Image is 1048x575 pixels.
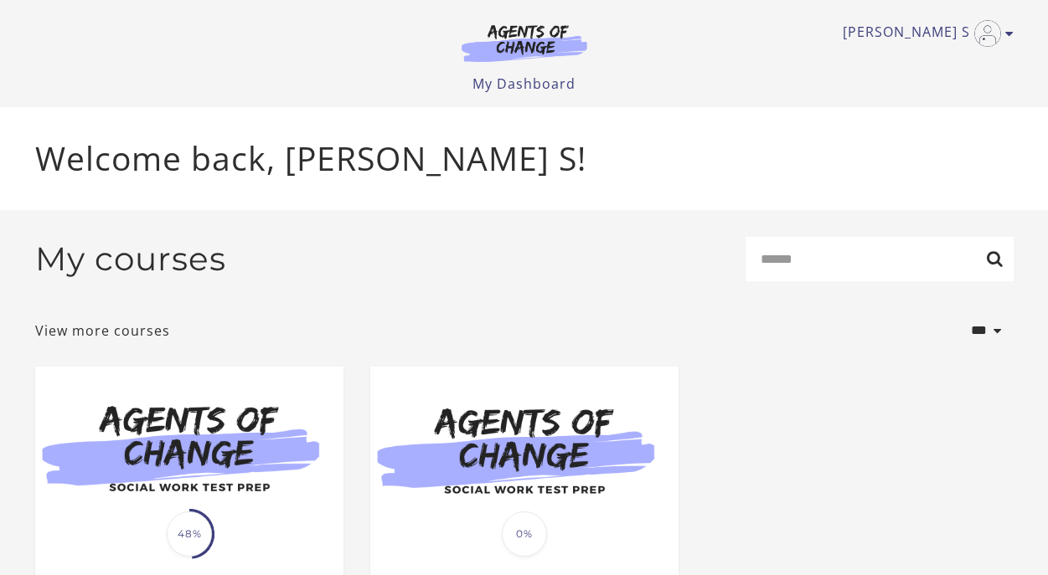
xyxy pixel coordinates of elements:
[472,74,576,93] a: My Dashboard
[35,239,226,279] h2: My courses
[502,511,547,557] span: 0%
[444,23,605,62] img: Agents of Change Logo
[843,20,1005,47] a: Toggle menu
[35,321,170,341] a: View more courses
[35,134,1014,183] p: Welcome back, [PERSON_NAME] S!
[167,511,212,557] span: 48%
